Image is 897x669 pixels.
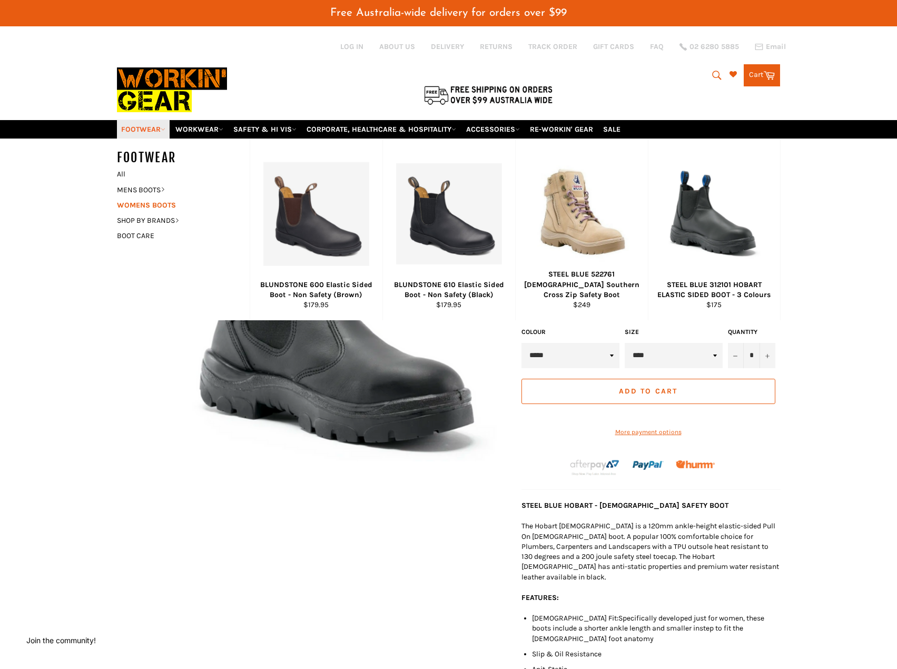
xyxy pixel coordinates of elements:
div: $179.95 [389,300,508,310]
img: Humm_core_logo_RGB-01_300x60px_small_195d8312-4386-4de7-b182-0ef9b6303a37.png [676,460,715,468]
a: RE-WORKIN' GEAR [526,120,597,139]
span: Free Australia-wide delivery for orders over $99 [330,7,567,18]
a: ABOUT US [379,42,415,52]
button: Increase item quantity by one [760,343,775,368]
a: BOOT CARE [112,228,239,243]
div: $179.95 [257,300,376,310]
span: Email [766,43,786,51]
img: STEEL BLUE 522761 Ladies Southern Cross Zip Safety Boot - Workin Gear [529,161,635,267]
img: Workin Gear leaders in Workwear, Safety Boots, PPE, Uniforms. Australia's No.1 in Workwear [117,60,227,120]
a: CORPORATE, HEALTHCARE & HOSPITALITY [302,120,460,139]
a: All [112,166,250,182]
div: STEEL BLUE 312101 HOBART ELASTIC SIDED BOOT - 3 Colours [655,280,773,300]
img: Flat $9.95 shipping Australia wide [422,84,554,106]
a: DELIVERY [431,42,464,52]
button: Join the community! [26,636,96,645]
a: ACCESSORIES [462,120,524,139]
img: BLUNDSTONE 610 Elastic Sided Boot - Non Safety - Workin Gear [396,163,502,264]
img: Afterpay-Logo-on-dark-bg_large.png [569,458,620,476]
a: WORKWEAR [171,120,228,139]
div: $249 [522,300,641,310]
a: Email [755,43,786,51]
li: Slip & Oil Resistance [532,649,781,659]
a: FOOTWEAR [117,120,170,139]
span: Add to Cart [619,387,677,396]
span: Specifically developed just for women, these boots include a shorter ankle length and smaller ins... [532,614,764,643]
span: 02 6280 5885 [689,43,739,51]
a: RETURNS [480,42,512,52]
button: Reduce item quantity by one [728,343,744,368]
a: BLUNDSTONE 600 Elastic Sided Boot - Non Safety (Brown) - Workin Gear BLUNDSTONE 600 Elastic Sided... [250,139,382,320]
span: The Hobart [DEMOGRAPHIC_DATA] is a 120mm ankle-height elastic-sided Pull On [DEMOGRAPHIC_DATA] bo... [521,522,779,581]
a: Log in [340,42,363,51]
img: paypal.png [633,450,664,481]
a: TRACK ORDER [528,42,577,52]
img: STEEL BLUE 312101 HOBART ELASTIC SIDED BOOT - Workin' Gear [662,167,767,261]
div: BLUNDSTONE 600 Elastic Sided Boot - Non Safety (Brown) [257,280,376,300]
a: SALE [599,120,625,139]
h5: FOOTWEAR [117,149,250,166]
button: Add to Cart [521,379,775,404]
a: GIFT CARDS [593,42,634,52]
strong: FEATURES: [521,593,559,602]
a: STEEL BLUE 312101 HOBART ELASTIC SIDED BOOT - Workin' Gear STEEL BLUE 312101 HOBART ELASTIC SIDED... [648,139,781,320]
a: WOMENS BOOTS [112,198,239,213]
a: SHOP BY BRANDS [112,213,239,228]
a: FAQ [650,42,664,52]
a: 02 6280 5885 [679,43,739,51]
img: STEEL BLUE 512701 HOBART LADIES ELASTIC SIDED BOOT - BLACK - Workin' Gear [176,180,511,461]
a: SAFETY & HI VIS [229,120,301,139]
label: Quantity [728,328,775,337]
div: $175 [655,300,773,310]
div: BLUNDSTONE 610 Elastic Sided Boot - Non Safety (Black) [389,280,508,300]
a: BLUNDSTONE 610 Elastic Sided Boot - Non Safety - Workin Gear BLUNDSTONE 610 Elastic Sided Boot - ... [382,139,515,320]
a: STEEL BLUE 522761 Ladies Southern Cross Zip Safety Boot - Workin Gear STEEL BLUE 522761 [DEMOGRAP... [515,139,648,320]
a: Cart [744,64,780,86]
label: COLOUR [521,328,619,337]
li: [DEMOGRAPHIC_DATA] Fit: [532,613,781,644]
label: Size [625,328,723,337]
a: MENS BOOTS [112,182,239,198]
a: More payment options [521,428,775,437]
strong: STEEL BLUE HOBART - [DEMOGRAPHIC_DATA] SAFETY BOOT [521,501,728,510]
img: BLUNDSTONE 600 Elastic Sided Boot - Non Safety (Brown) - Workin Gear [263,162,369,265]
div: STEEL BLUE 522761 [DEMOGRAPHIC_DATA] Southern Cross Zip Safety Boot [522,269,641,300]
